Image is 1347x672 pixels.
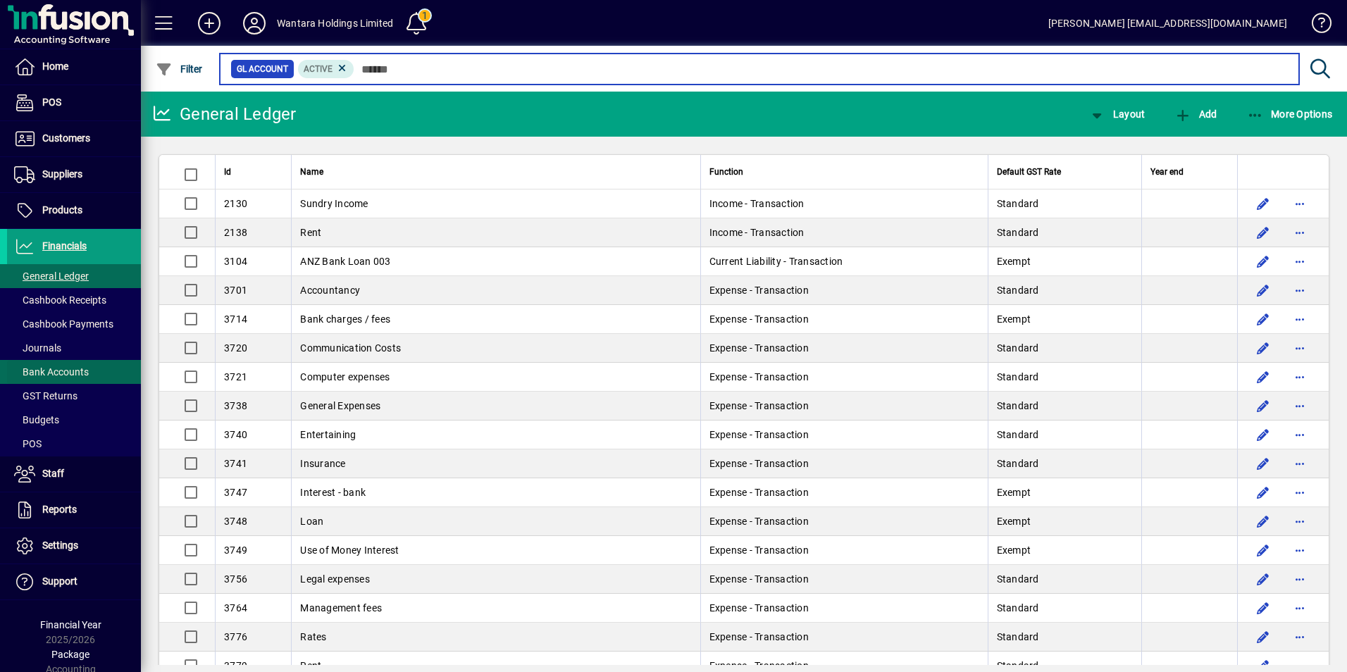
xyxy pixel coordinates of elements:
[997,313,1031,325] span: Exempt
[42,61,68,72] span: Home
[709,371,809,382] span: Expense - Transaction
[232,11,277,36] button: Profile
[42,97,61,108] span: POS
[997,342,1039,354] span: Standard
[42,504,77,515] span: Reports
[277,12,393,35] div: Wantara Holdings Limited
[237,62,288,76] span: GL Account
[997,631,1039,642] span: Standard
[7,432,141,456] a: POS
[224,198,247,209] span: 2130
[1252,568,1274,590] button: Edit
[1289,510,1311,533] button: More options
[709,256,843,267] span: Current Liability - Transaction
[709,458,809,469] span: Expense - Transaction
[709,660,809,671] span: Expense - Transaction
[224,602,247,614] span: 3764
[1289,308,1311,330] button: More options
[1085,101,1148,127] button: Layout
[300,516,323,527] span: Loan
[997,602,1039,614] span: Standard
[224,371,247,382] span: 3721
[997,516,1031,527] span: Exempt
[7,360,141,384] a: Bank Accounts
[14,294,106,306] span: Cashbook Receipts
[709,545,809,556] span: Expense - Transaction
[1171,101,1220,127] button: Add
[709,400,809,411] span: Expense - Transaction
[14,270,89,282] span: General Ledger
[1243,101,1336,127] button: More Options
[7,121,141,156] a: Customers
[7,288,141,312] a: Cashbook Receipts
[1252,250,1274,273] button: Edit
[997,371,1039,382] span: Standard
[997,545,1031,556] span: Exempt
[1252,452,1274,475] button: Edit
[14,318,113,330] span: Cashbook Payments
[7,85,141,120] a: POS
[7,456,141,492] a: Staff
[997,487,1031,498] span: Exempt
[300,429,356,440] span: Entertaining
[42,540,78,551] span: Settings
[224,458,247,469] span: 3741
[7,528,141,564] a: Settings
[1289,452,1311,475] button: More options
[1289,626,1311,648] button: More options
[152,56,206,82] button: Filter
[1252,308,1274,330] button: Edit
[224,516,247,527] span: 3748
[300,198,368,209] span: Sundry Income
[7,336,141,360] a: Journals
[997,256,1031,267] span: Exempt
[300,487,366,498] span: Interest - bank
[300,400,380,411] span: General Expenses
[156,63,203,75] span: Filter
[709,487,809,498] span: Expense - Transaction
[709,573,809,585] span: Expense - Transaction
[709,429,809,440] span: Expense - Transaction
[224,256,247,267] span: 3104
[300,545,399,556] span: Use of Money Interest
[300,573,370,585] span: Legal expenses
[300,227,321,238] span: Rent
[42,168,82,180] span: Suppliers
[1289,568,1311,590] button: More options
[1074,101,1160,127] app-page-header-button: View chart layout
[40,619,101,630] span: Financial Year
[709,516,809,527] span: Expense - Transaction
[14,414,59,425] span: Budgets
[1289,279,1311,301] button: More options
[1174,108,1217,120] span: Add
[997,429,1039,440] span: Standard
[7,49,141,85] a: Home
[709,631,809,642] span: Expense - Transaction
[997,164,1061,180] span: Default GST Rate
[224,164,231,180] span: Id
[224,429,247,440] span: 3740
[709,198,805,209] span: Income - Transaction
[1150,164,1184,180] span: Year end
[224,573,247,585] span: 3756
[51,649,89,660] span: Package
[42,240,87,251] span: Financials
[224,400,247,411] span: 3738
[7,312,141,336] a: Cashbook Payments
[1289,250,1311,273] button: More options
[224,342,247,354] span: 3720
[1252,481,1274,504] button: Edit
[1252,510,1274,533] button: Edit
[709,342,809,354] span: Expense - Transaction
[1289,423,1311,446] button: More options
[1088,108,1145,120] span: Layout
[1247,108,1333,120] span: More Options
[7,564,141,599] a: Support
[1252,423,1274,446] button: Edit
[14,366,89,378] span: Bank Accounts
[1289,221,1311,244] button: More options
[224,660,247,671] span: 3779
[997,285,1039,296] span: Standard
[1252,192,1274,215] button: Edit
[300,342,401,354] span: Communication Costs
